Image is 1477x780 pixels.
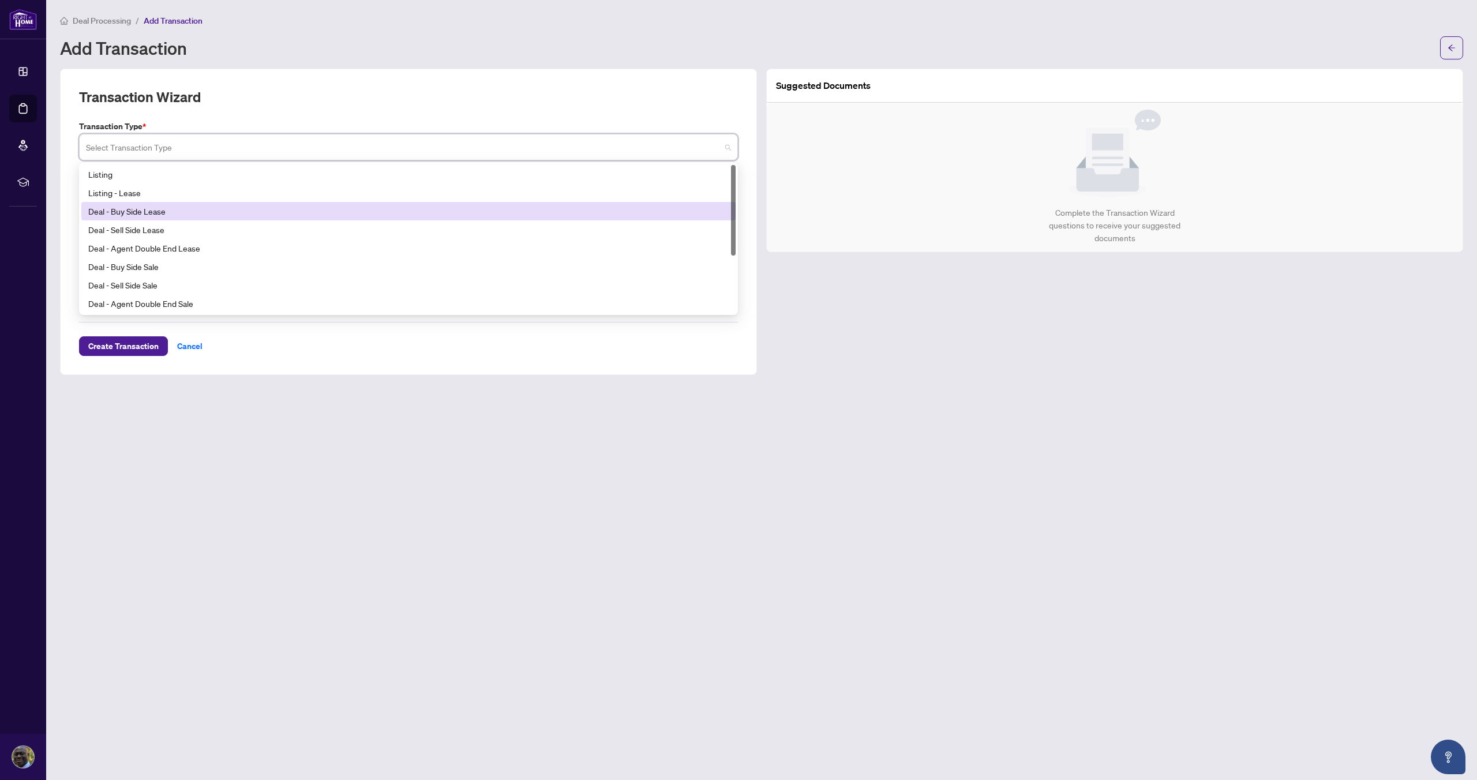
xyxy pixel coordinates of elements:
span: Add Transaction [144,16,203,26]
div: Deal - Sell Side Sale [81,276,736,294]
div: Deal - Buy Side Lease [81,202,736,220]
div: Complete the Transaction Wizard questions to receive your suggested documents [1037,207,1193,245]
div: Listing - Lease [81,183,736,202]
h2: Transaction Wizard [79,88,201,106]
div: Listing [88,168,729,181]
img: logo [9,9,37,30]
div: Listing [81,165,736,183]
div: Deal - Agent Double End Lease [81,239,736,257]
span: Deal Processing [73,16,131,26]
img: Profile Icon [12,746,34,768]
span: arrow-left [1448,44,1456,52]
div: Deal - Agent Double End Lease [88,242,729,254]
div: Deal - Buy Side Sale [88,260,729,273]
div: Deal - Sell Side Lease [88,223,729,236]
div: Deal - Sell Side Sale [88,279,729,291]
button: Open asap [1431,740,1465,774]
div: Deal - Sell Side Lease [81,220,736,239]
span: Cancel [177,337,203,355]
img: Null State Icon [1069,110,1161,197]
div: Deal - Buy Side Sale [81,257,736,276]
h1: Add Transaction [60,39,187,57]
article: Suggested Documents [776,78,871,93]
div: Listing - Lease [88,186,729,199]
div: Deal - Agent Double End Sale [88,297,729,310]
label: Transaction Type [79,120,738,133]
div: Deal - Agent Double End Sale [81,294,736,313]
button: Cancel [168,336,212,356]
span: home [60,17,68,25]
span: Create Transaction [88,337,159,355]
div: Deal - Buy Side Lease [88,205,729,217]
button: Create Transaction [79,336,168,356]
li: / [136,14,139,27]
